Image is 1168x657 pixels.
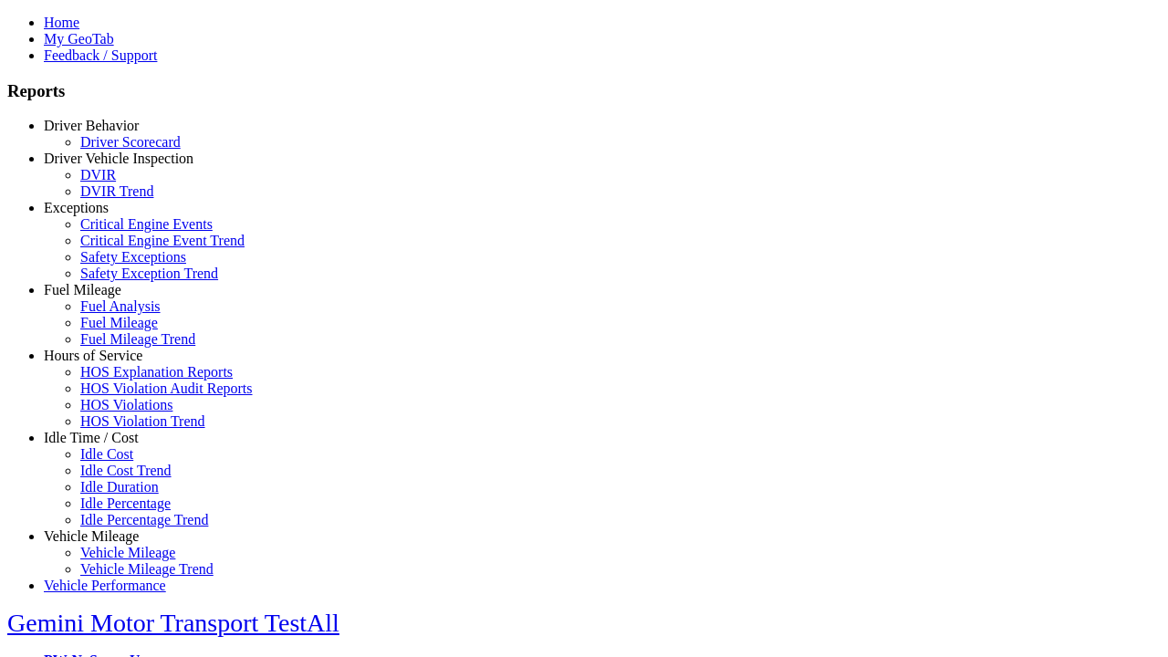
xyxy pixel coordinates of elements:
[80,134,181,150] a: Driver Scorecard
[7,81,1161,101] h3: Reports
[80,561,214,577] a: Vehicle Mileage Trend
[44,348,142,363] a: Hours of Service
[44,151,193,166] a: Driver Vehicle Inspection
[80,298,161,314] a: Fuel Analysis
[80,463,172,478] a: Idle Cost Trend
[44,118,139,133] a: Driver Behavior
[80,545,175,560] a: Vehicle Mileage
[7,609,339,637] a: Gemini Motor Transport TestAll
[80,446,133,462] a: Idle Cost
[80,364,233,380] a: HOS Explanation Reports
[80,266,218,281] a: Safety Exception Trend
[80,495,171,511] a: Idle Percentage
[44,282,121,297] a: Fuel Mileage
[44,200,109,215] a: Exceptions
[80,183,153,199] a: DVIR Trend
[44,15,79,30] a: Home
[44,31,114,47] a: My GeoTab
[80,381,253,396] a: HOS Violation Audit Reports
[80,216,213,232] a: Critical Engine Events
[80,331,195,347] a: Fuel Mileage Trend
[44,430,139,445] a: Idle Time / Cost
[80,249,186,265] a: Safety Exceptions
[80,167,116,182] a: DVIR
[44,528,139,544] a: Vehicle Mileage
[80,512,208,527] a: Idle Percentage Trend
[80,479,159,495] a: Idle Duration
[80,315,158,330] a: Fuel Mileage
[44,578,166,593] a: Vehicle Performance
[80,413,205,429] a: HOS Violation Trend
[80,233,245,248] a: Critical Engine Event Trend
[44,47,157,63] a: Feedback / Support
[80,397,172,412] a: HOS Violations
